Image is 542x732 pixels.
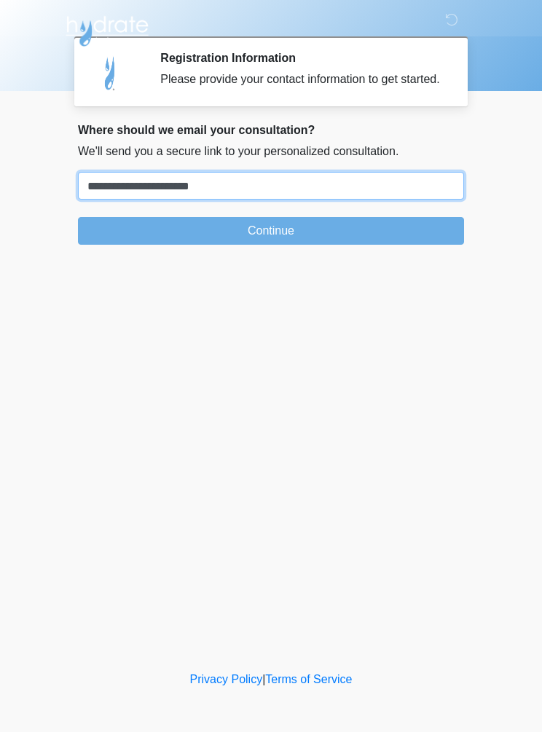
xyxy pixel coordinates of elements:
p: We'll send you a secure link to your personalized consultation. [78,143,464,160]
a: | [262,673,265,685]
img: Hydrate IV Bar - Flagstaff Logo [63,11,151,47]
button: Continue [78,217,464,245]
div: Please provide your contact information to get started. [160,71,442,88]
a: Privacy Policy [190,673,263,685]
img: Agent Avatar [89,51,133,95]
h2: Where should we email your consultation? [78,123,464,137]
a: Terms of Service [265,673,352,685]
